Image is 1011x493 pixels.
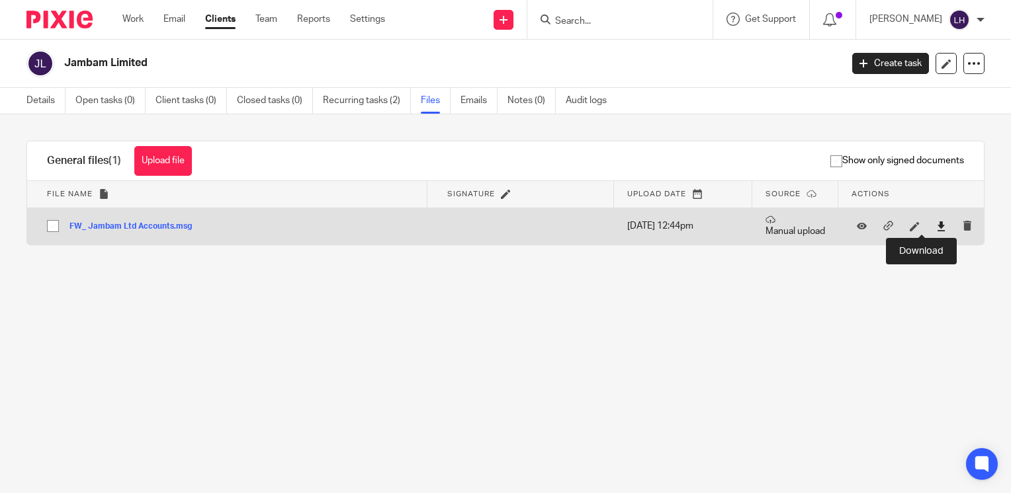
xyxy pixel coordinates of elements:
span: Signature [447,190,495,198]
a: Reports [297,13,330,26]
span: Show only signed documents [830,154,964,167]
span: Source [766,190,801,198]
p: Manual upload [766,215,825,238]
h2: Jambam Limited [64,56,679,70]
a: Settings [350,13,385,26]
button: FW_ Jambam Ltd Accounts.msg [69,222,202,231]
a: Emails [461,88,498,114]
a: Email [163,13,185,26]
a: Recurring tasks (2) [323,88,411,114]
h1: General files [47,154,121,168]
p: [PERSON_NAME] [869,13,942,26]
a: Details [26,88,66,114]
img: svg%3E [949,9,970,30]
img: svg%3E [26,50,54,77]
img: Pixie [26,11,93,28]
span: Upload date [627,190,686,198]
span: Get Support [745,15,796,24]
a: Notes (0) [507,88,556,114]
a: Open tasks (0) [75,88,146,114]
input: Select [40,213,66,239]
a: Client tasks (0) [155,88,227,114]
button: Upload file [134,146,192,176]
a: Create task [852,53,929,74]
span: Actions [852,190,890,198]
p: [DATE] 12:44pm [627,219,739,233]
span: File name [47,190,93,198]
a: Clients [205,13,236,26]
span: (1) [109,155,121,166]
a: Work [122,13,144,26]
a: Audit logs [566,88,617,114]
a: Download [936,219,946,233]
a: Files [421,88,451,114]
a: Closed tasks (0) [237,88,313,114]
input: Search [554,16,673,28]
a: Team [255,13,277,26]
